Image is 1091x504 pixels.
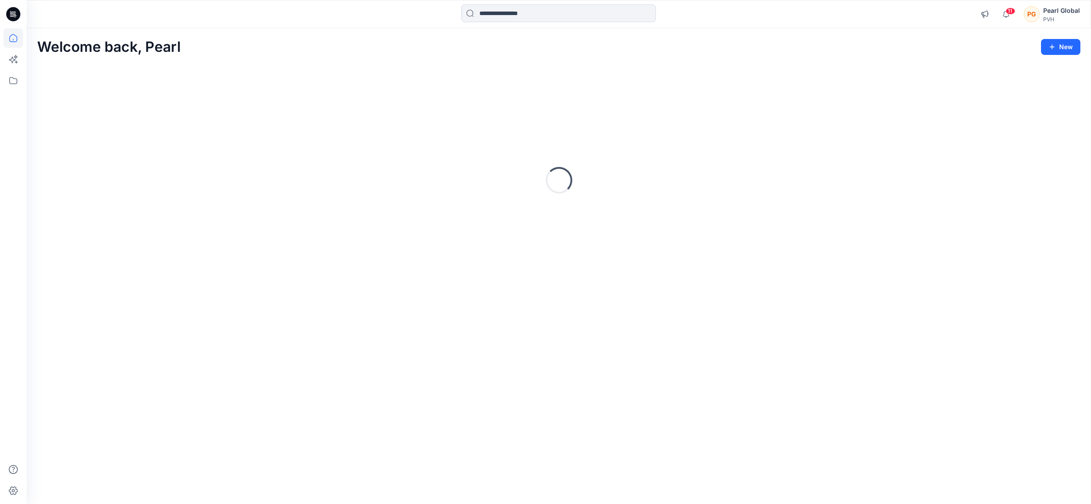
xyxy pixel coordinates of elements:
span: 11 [1006,8,1015,15]
div: PG [1024,6,1040,22]
div: Pearl Global [1043,5,1080,16]
button: New [1041,39,1080,55]
h2: Welcome back, Pearl [37,39,181,55]
div: PVH [1043,16,1080,23]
